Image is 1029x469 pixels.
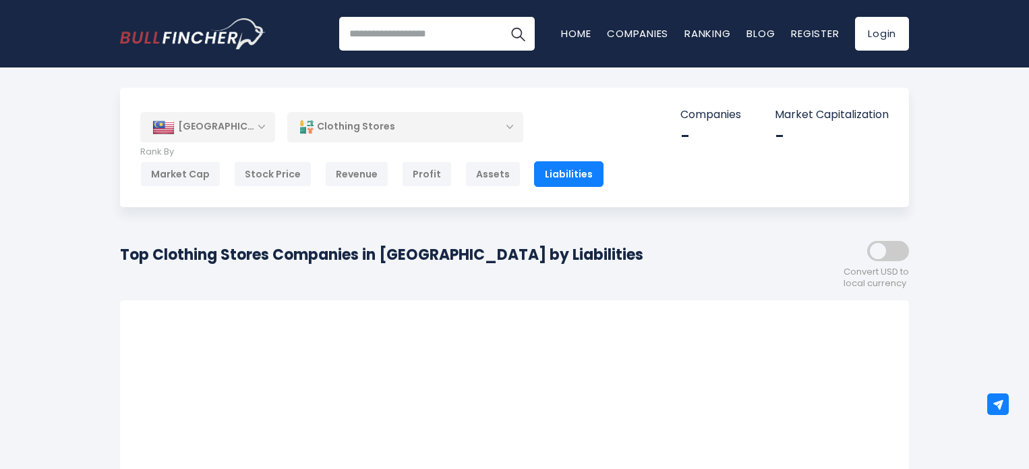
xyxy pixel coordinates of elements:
[775,126,889,146] div: -
[140,161,220,187] div: Market Cap
[746,26,775,40] a: Blog
[325,161,388,187] div: Revenue
[561,26,591,40] a: Home
[234,161,312,187] div: Stock Price
[402,161,452,187] div: Profit
[607,26,668,40] a: Companies
[680,126,741,146] div: -
[855,17,909,51] a: Login
[120,244,643,266] h1: Top Clothing Stores Companies in [GEOGRAPHIC_DATA] by Liabilities
[844,267,909,289] span: Convert USD to local currency
[120,18,266,49] img: Bullfincher logo
[501,17,535,51] button: Search
[680,108,741,122] p: Companies
[287,111,523,142] div: Clothing Stores
[775,108,889,122] p: Market Capitalization
[534,161,604,187] div: Liabilities
[120,18,265,49] a: Go to homepage
[791,26,839,40] a: Register
[140,112,275,142] div: [GEOGRAPHIC_DATA]
[684,26,730,40] a: Ranking
[465,161,521,187] div: Assets
[140,146,604,158] p: Rank By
